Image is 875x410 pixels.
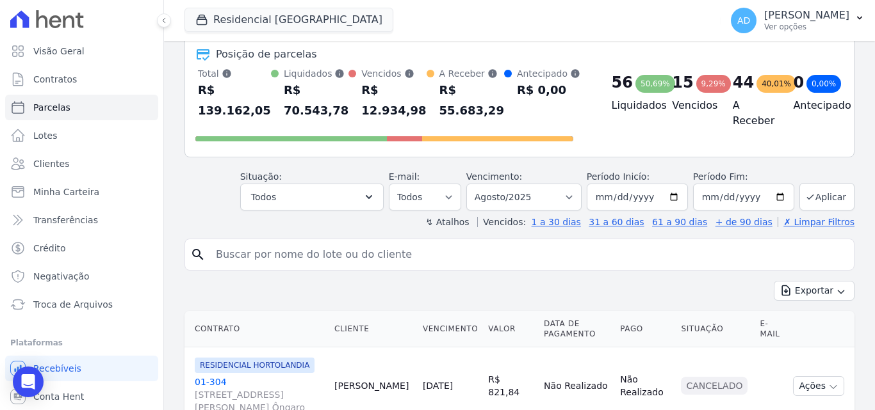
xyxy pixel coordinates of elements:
a: + de 90 dias [716,217,773,227]
span: Visão Geral [33,45,85,58]
div: 0 [793,72,804,93]
a: Transferências [5,207,158,233]
h4: Liquidados [612,98,652,113]
div: 56 [612,72,633,93]
div: Open Intercom Messenger [13,367,44,397]
p: Ver opções [764,22,849,32]
th: Data de Pagamento [539,311,615,347]
a: ✗ Limpar Filtros [778,217,855,227]
input: Buscar por nome do lote ou do cliente [208,242,849,267]
button: AD [PERSON_NAME] Ver opções [721,3,875,38]
a: Crédito [5,235,158,261]
label: Vencidos: [477,217,526,227]
span: AD [737,16,750,25]
label: E-mail: [389,171,420,182]
h4: Antecipado [793,98,833,113]
span: Minha Carteira [33,185,99,198]
th: Cliente [329,311,418,347]
a: 1 a 30 dias [532,217,581,227]
a: Contratos [5,67,158,92]
div: R$ 70.543,78 [284,80,348,121]
div: Cancelado [681,377,748,395]
p: [PERSON_NAME] [764,9,849,22]
a: Negativação [5,264,158,289]
div: R$ 139.162,05 [198,80,271,121]
th: Situação [676,311,755,347]
label: Vencimento: [466,171,522,182]
a: Troca de Arquivos [5,292,158,317]
span: Crédito [33,242,66,255]
div: Antecipado [517,67,580,80]
span: Lotes [33,129,58,142]
label: ↯ Atalhos [425,217,469,227]
a: [DATE] [423,381,453,391]
a: Recebíveis [5,356,158,381]
div: R$ 12.934,98 [361,80,426,121]
a: 61 a 90 dias [652,217,707,227]
th: Contrato [184,311,329,347]
button: Ações [793,376,844,396]
span: Clientes [33,157,69,170]
th: Valor [483,311,539,347]
th: Vencimento [418,311,483,347]
span: Conta Hent [33,390,84,403]
a: Lotes [5,123,158,148]
div: Vencidos [361,67,426,80]
label: Período Inicío: [587,171,650,182]
span: Contratos [33,73,77,86]
h4: Vencidos [672,98,712,113]
label: Período Fim: [693,170,794,184]
span: Recebíveis [33,362,81,375]
button: Residencial [GEOGRAPHIC_DATA] [184,8,393,32]
a: Conta Hent [5,384,158,409]
div: A Receber [439,67,504,80]
h4: A Receber [733,98,773,129]
div: Liquidados [284,67,348,80]
div: Posição de parcelas [216,47,317,62]
th: E-mail [755,311,788,347]
span: Transferências [33,214,98,226]
div: 0,00% [806,75,841,93]
div: 50,69% [635,75,675,93]
label: Situação: [240,171,282,182]
a: Clientes [5,151,158,177]
div: R$ 55.683,29 [439,80,504,121]
span: Todos [251,189,276,205]
div: R$ 0,00 [517,80,580,100]
div: 9,29% [696,75,731,93]
span: RESIDENCIAL HORTOLANDIA [195,358,315,373]
div: 40,01% [756,75,796,93]
div: 15 [672,72,693,93]
div: Total [198,67,271,80]
i: search [190,247,206,262]
span: Parcelas [33,101,70,114]
span: Negativação [33,270,90,283]
th: Pago [615,311,676,347]
div: Plataformas [10,335,153,351]
a: Minha Carteira [5,179,158,205]
a: 31 a 60 dias [589,217,644,227]
button: Todos [240,184,384,210]
button: Aplicar [799,183,855,210]
a: Parcelas [5,95,158,120]
button: Exportar [774,281,855,301]
div: 44 [733,72,754,93]
a: Visão Geral [5,38,158,64]
span: Troca de Arquivos [33,298,113,311]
